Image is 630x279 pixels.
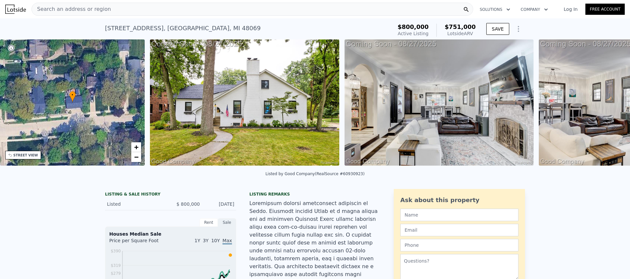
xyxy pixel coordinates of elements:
[445,23,476,30] span: $751,000
[109,231,232,237] div: Houses Median Sale
[131,142,141,152] a: Zoom in
[69,92,76,98] span: •
[111,271,121,276] tspan: $279
[5,5,26,14] img: Lotside
[249,192,381,197] div: Listing remarks
[109,237,171,248] div: Price per Square Foot
[400,196,518,205] div: Ask about this property
[474,4,515,15] button: Solutions
[205,201,234,207] div: [DATE]
[69,91,76,103] div: •
[398,31,429,36] span: Active Listing
[111,263,121,268] tspan: $319
[585,4,625,15] a: Free Account
[218,218,236,227] div: Sale
[512,22,525,35] button: Show Options
[445,30,476,37] div: Lotside ARV
[400,239,518,251] input: Phone
[345,39,534,166] img: Sale: 167564242 Parcel: 127847337
[265,172,365,176] div: Listed by Good Company (RealSource #60930923)
[134,153,138,161] span: −
[398,23,429,30] span: $800,000
[13,153,38,158] div: STREET VIEW
[400,209,518,221] input: Name
[32,5,111,13] span: Search an address or region
[203,238,208,243] span: 3Y
[515,4,553,15] button: Company
[105,24,261,33] div: [STREET_ADDRESS] , [GEOGRAPHIC_DATA] , MI 48069
[131,152,141,162] a: Zoom out
[486,23,509,35] button: SAVE
[177,201,200,207] span: $ 800,000
[107,201,165,207] div: Listed
[134,143,138,151] span: +
[105,192,236,198] div: LISTING & SALE HISTORY
[400,224,518,236] input: Email
[222,238,232,244] span: Max
[111,249,121,253] tspan: $390
[195,238,200,243] span: 1Y
[199,218,218,227] div: Rent
[150,39,339,166] img: Sale: 167564242 Parcel: 127847337
[556,6,585,12] a: Log In
[211,238,220,243] span: 10Y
